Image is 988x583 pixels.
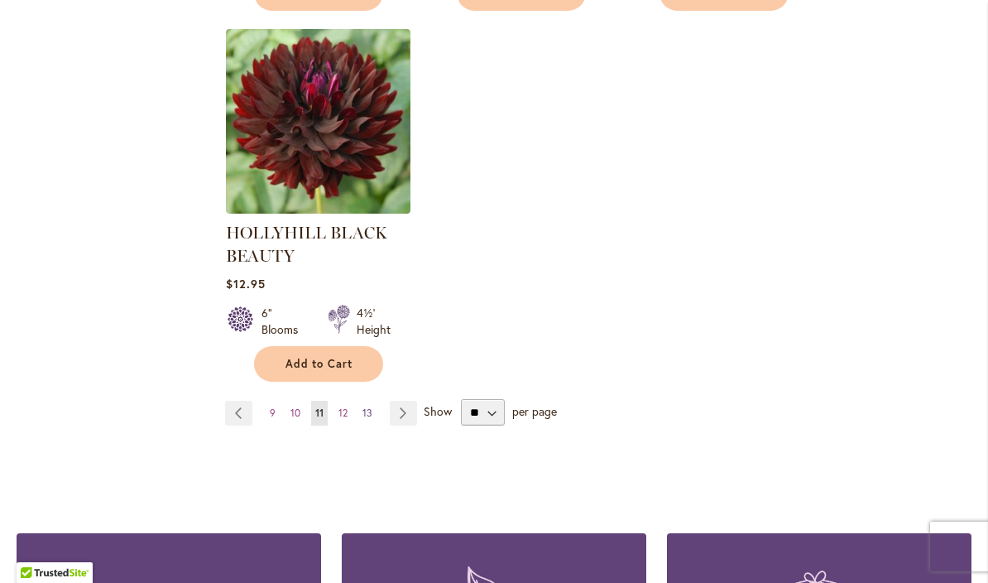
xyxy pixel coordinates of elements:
[315,407,324,419] span: 11
[254,346,383,382] button: Add to Cart
[512,403,557,419] span: per page
[226,201,410,217] a: HOLLYHILL BLACK BEAUTY
[261,305,308,338] div: 6" Blooms
[270,407,276,419] span: 9
[226,29,410,214] img: HOLLYHILL BLACK BEAUTY
[12,524,59,571] iframe: Launch Accessibility Center
[358,401,376,426] a: 13
[338,407,348,419] span: 12
[226,276,266,291] span: $12.95
[362,407,372,419] span: 13
[285,357,353,371] span: Add to Cart
[357,305,391,338] div: 4½' Height
[226,223,387,266] a: HOLLYHILL BLACK BEAUTY
[286,401,305,426] a: 10
[266,401,280,426] a: 9
[424,403,452,419] span: Show
[290,407,300,419] span: 10
[334,401,352,426] a: 12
